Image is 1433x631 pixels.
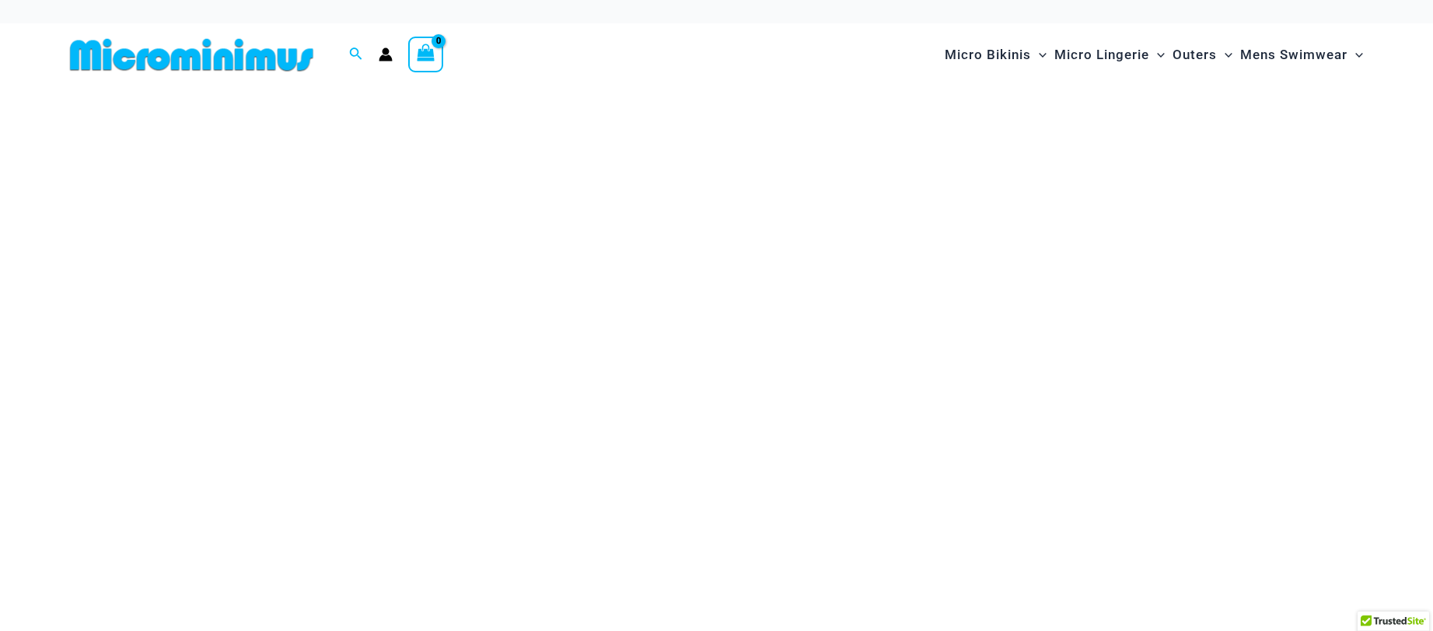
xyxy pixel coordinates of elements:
a: Search icon link [349,45,363,65]
img: MM SHOP LOGO FLAT [64,37,320,72]
a: Micro LingerieMenu ToggleMenu Toggle [1050,31,1169,79]
a: Micro BikinisMenu ToggleMenu Toggle [941,31,1050,79]
a: View Shopping Cart, empty [408,37,444,72]
span: Menu Toggle [1347,35,1363,75]
span: Micro Lingerie [1054,35,1149,75]
span: Outers [1173,35,1217,75]
span: Micro Bikinis [945,35,1031,75]
span: Menu Toggle [1149,35,1165,75]
a: Mens SwimwearMenu ToggleMenu Toggle [1236,31,1367,79]
span: Menu Toggle [1031,35,1047,75]
a: Account icon link [379,47,393,61]
a: OutersMenu ToggleMenu Toggle [1169,31,1236,79]
span: Menu Toggle [1217,35,1232,75]
span: Mens Swimwear [1240,35,1347,75]
nav: Site Navigation [938,29,1370,81]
